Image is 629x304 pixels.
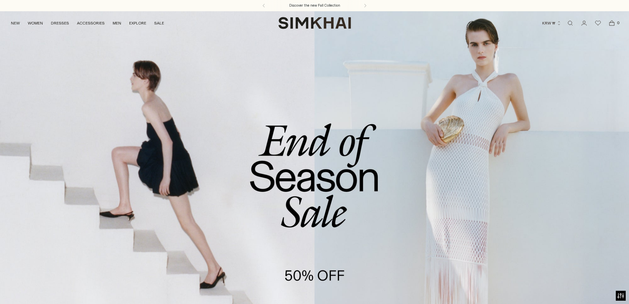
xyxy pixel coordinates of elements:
a: EXPLORE [129,16,146,30]
a: ACCESSORIES [77,16,105,30]
a: Wishlist [591,17,605,30]
a: SALE [154,16,164,30]
a: DRESSES [51,16,69,30]
a: Open search modal [564,17,577,30]
a: WOMEN [28,16,43,30]
a: Discover the new Fall Collection [289,3,340,8]
a: Open cart modal [605,17,618,30]
a: MEN [113,16,121,30]
a: NEW [11,16,20,30]
span: 0 [615,20,621,26]
button: KRW ₩ [542,16,561,30]
a: SIMKHAI [278,17,351,29]
a: Go to the account page [577,17,591,30]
